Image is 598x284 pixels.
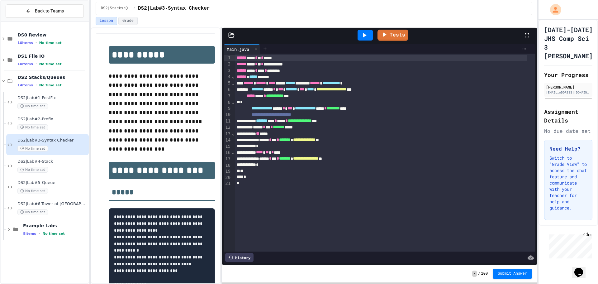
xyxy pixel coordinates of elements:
[377,30,408,41] a: Tests
[546,232,592,258] iframe: chat widget
[224,80,231,86] div: 5
[549,145,587,152] h3: Need Help?
[17,209,48,215] span: No time set
[36,61,37,66] span: •
[224,156,231,162] div: 17
[39,62,62,66] span: No time set
[17,201,88,207] span: DS2|Lab#6-Tower of [GEOGRAPHIC_DATA](Extra Credit)
[39,83,62,87] span: No time set
[42,232,65,236] span: No time set
[39,41,62,45] span: No time set
[231,74,235,79] span: Fold line
[224,93,231,99] div: 7
[498,271,527,276] span: Submit Answer
[17,103,48,109] span: No time set
[17,167,48,173] span: No time set
[17,83,33,87] span: 14 items
[224,118,231,124] div: 11
[133,6,135,11] span: /
[544,25,593,60] h1: [DATE]-[DATE] JHS Comp Sci 3 [PERSON_NAME]
[224,61,231,67] div: 2
[572,259,592,278] iframe: chat widget
[543,2,563,17] div: My Account
[546,90,591,95] div: [EMAIL_ADDRESS][DOMAIN_NAME]
[224,175,231,181] div: 20
[224,181,231,187] div: 21
[23,232,36,236] span: 8 items
[17,62,33,66] span: 10 items
[17,75,88,80] span: DS2|Stacks/Queues
[17,138,88,143] span: DS2|Lab#3-Syntax Checker
[17,159,88,164] span: DS2|Lab#4-Stack
[544,70,592,79] h2: Your Progress
[224,99,231,106] div: 8
[231,150,235,155] span: Fold line
[224,162,231,169] div: 18
[17,41,33,45] span: 10 items
[96,17,117,25] button: Lesson
[36,83,37,88] span: •
[6,4,84,18] button: Back to Teams
[224,87,231,93] div: 6
[224,44,260,54] div: Main.java
[101,6,131,11] span: DS2|Stacks/Queues
[17,95,88,101] span: DS2|Lab#1-PostFix
[224,105,231,112] div: 9
[478,271,480,276] span: /
[472,271,477,277] span: -
[17,188,48,194] span: No time set
[118,17,138,25] button: Grade
[39,231,40,236] span: •
[224,55,231,61] div: 1
[36,40,37,45] span: •
[224,112,231,118] div: 10
[493,269,532,279] button: Submit Answer
[17,53,88,59] span: DS1|File IO
[17,180,88,185] span: DS2|Lab#5-Queue
[544,127,592,135] div: No due date set
[23,223,88,229] span: Example Labs
[544,107,592,125] h2: Assignment Details
[2,2,43,40] div: Chat with us now!Close
[224,168,231,175] div: 19
[231,131,235,136] span: Fold line
[35,8,64,14] span: Back to Teams
[481,271,488,276] span: 100
[225,253,254,262] div: History
[224,137,231,143] div: 14
[224,150,231,156] div: 16
[138,5,210,12] span: DS2|Lab#3-Syntax Checker
[231,81,235,86] span: Fold line
[546,84,591,90] div: [PERSON_NAME]
[224,46,252,52] div: Main.java
[17,124,48,130] span: No time set
[224,143,231,150] div: 15
[17,146,48,152] span: No time set
[549,155,587,211] p: Switch to "Grade View" to access the chat feature and communicate with your teacher for help and ...
[224,131,231,137] div: 13
[17,32,88,38] span: DS0|Review
[17,117,88,122] span: DS2|Lab#2-Prefix
[231,100,235,105] span: Fold line
[224,68,231,74] div: 3
[224,124,231,131] div: 12
[224,74,231,80] div: 4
